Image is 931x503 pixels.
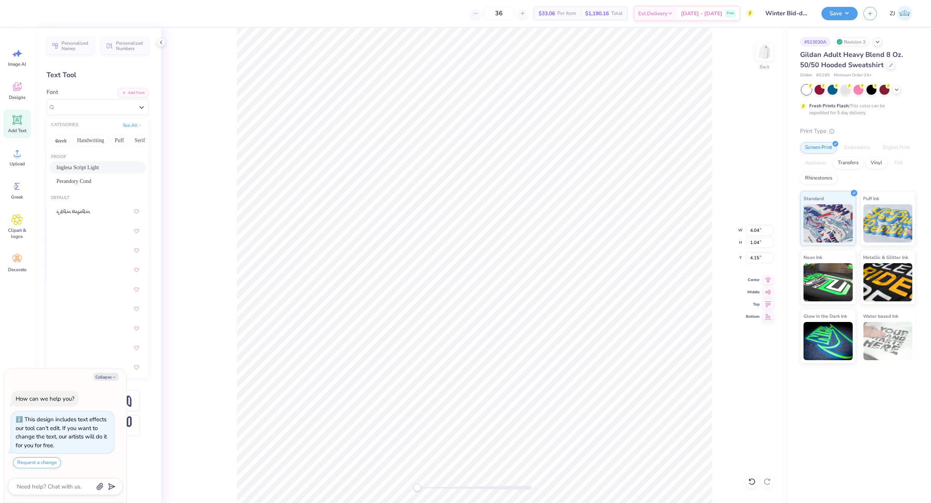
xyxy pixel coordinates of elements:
[863,194,879,202] span: Puff Ink
[413,484,421,492] div: Accessibility label
[5,227,30,239] span: Clipart & logos
[757,44,772,60] img: Back
[800,157,831,169] div: Applique
[56,346,104,351] img: Adobe Garamond Pro
[16,395,74,403] div: How can we help you?
[56,248,88,254] img: a Antara Distance
[760,6,816,21] input: Untitled Design
[51,134,71,147] button: Greek
[834,37,870,47] div: Revision 3
[897,6,912,21] img: Zhor Junavee Antocan
[800,72,812,79] span: Gildan
[804,253,822,261] span: Neon Ink
[9,94,26,100] span: Designs
[746,301,760,307] span: Top
[61,40,90,51] span: Personalized Names
[889,157,907,169] div: Foil
[866,157,887,169] div: Vinyl
[809,102,903,116] div: This color can be expedited for 5 day delivery.
[484,6,514,20] input: – –
[101,37,149,55] button: Personalized Numbers
[56,229,92,234] img: a Alloy Ink
[121,121,144,129] button: See All
[73,134,108,147] button: Handwriting
[800,50,903,70] span: Gildan Adult Heavy Blend 8 Oz. 50/50 Hooded Sweatshirt
[863,312,899,320] span: Water based Ink
[804,322,853,360] img: Glow in the Dark Ink
[56,326,80,332] img: A Charming Font Outline
[804,312,847,320] span: Glow in the Dark Ink
[557,10,576,18] span: Per Item
[16,416,107,449] div: This design includes text effects our tool can't edit. If you want to change the text, our artist...
[118,88,149,98] button: Add Font
[47,88,58,97] label: Font
[56,365,74,370] img: Advert
[585,10,609,18] span: $1,190.16
[800,173,837,184] div: Rhinestones
[56,209,90,215] img: a Ahlan Wasahlan
[804,204,853,243] img: Standard
[821,7,858,20] button: Save
[800,142,837,154] div: Screen Print
[863,253,908,261] span: Metallic & Glitter Ink
[816,72,830,79] span: # G185
[746,314,760,320] span: Bottom
[47,154,149,160] div: Proof
[10,161,25,167] span: Upload
[111,134,128,147] button: Puff
[56,177,91,185] span: Perandory Cond
[13,457,61,468] button: Request a change
[116,40,144,51] span: Personalized Numbers
[833,157,863,169] div: Transfers
[47,195,149,201] div: Default
[863,263,913,301] img: Metallic & Glitter Ink
[47,37,94,55] button: Personalized Names
[539,10,555,18] span: $33.06
[51,122,78,128] div: CATEGORIES
[890,9,895,18] span: ZJ
[863,204,913,243] img: Puff Ink
[11,194,23,200] span: Greek
[638,10,667,18] span: Est. Delivery
[760,63,770,70] div: Back
[47,70,149,80] div: Text Tool
[8,267,26,273] span: Decorate
[746,277,760,283] span: Center
[804,194,824,202] span: Standard
[886,6,916,21] a: ZJ
[611,10,623,18] span: Total
[800,127,916,136] div: Print Type
[681,10,722,18] span: [DATE] - [DATE]
[56,268,104,273] img: a Arigatou Gozaimasu
[746,289,760,295] span: Middle
[8,128,26,134] span: Add Text
[8,61,26,67] span: Image AI
[863,322,913,360] img: Water based Ink
[800,37,831,47] div: # 513030A
[56,163,99,171] span: Inglesa Script Light
[93,373,119,381] button: Collapse
[727,11,734,16] span: Free
[809,103,850,109] strong: Fresh Prints Flash:
[878,142,915,154] div: Digital Print
[839,142,876,154] div: Embroidery
[56,287,74,293] img: A Charming Font
[56,307,84,312] img: A Charming Font Leftleaning
[804,263,853,301] img: Neon Ink
[131,134,149,147] button: Serif
[834,72,872,79] span: Minimum Order: 24 +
